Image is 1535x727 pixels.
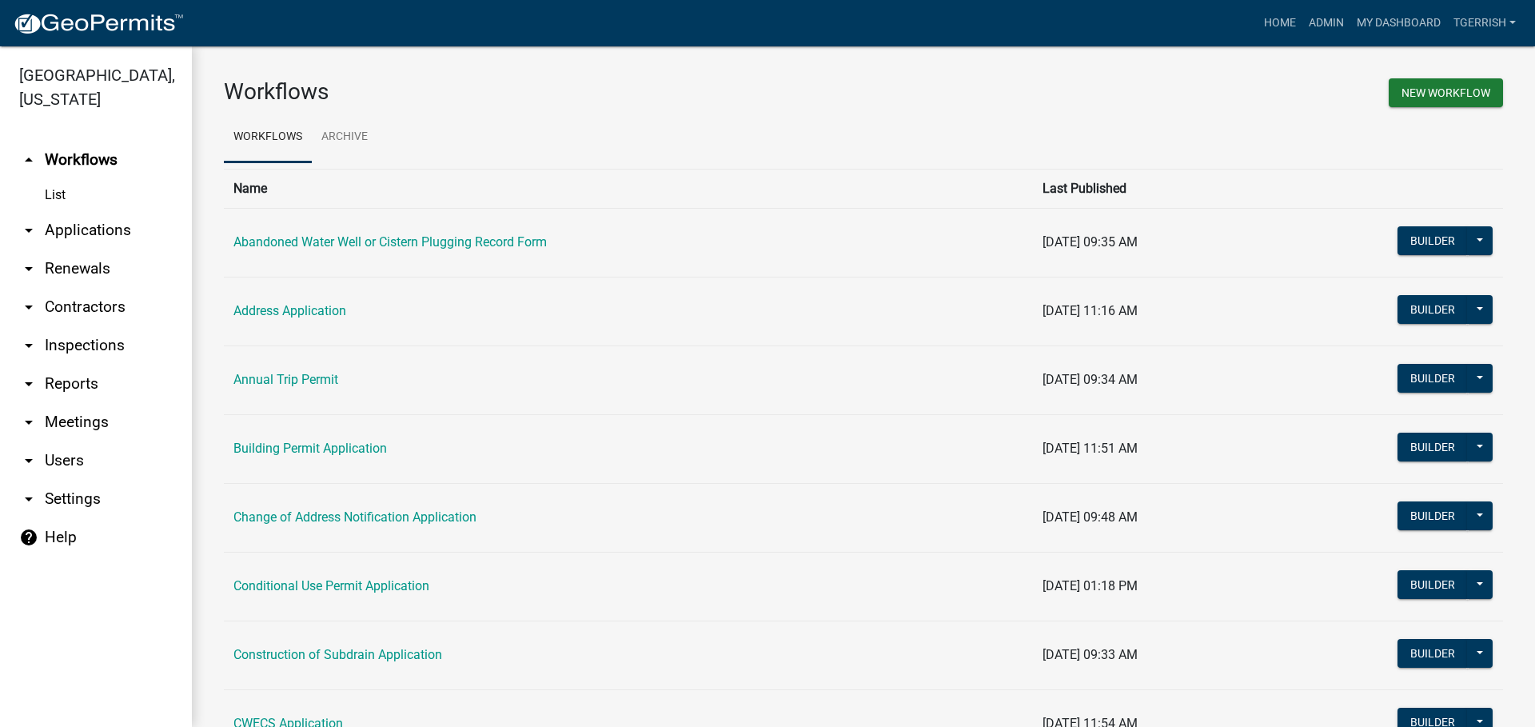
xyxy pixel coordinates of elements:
[19,451,38,470] i: arrow_drop_down
[19,150,38,170] i: arrow_drop_up
[233,303,346,318] a: Address Application
[1033,169,1266,208] th: Last Published
[1397,433,1468,461] button: Builder
[19,221,38,240] i: arrow_drop_down
[1397,639,1468,668] button: Builder
[19,528,38,547] i: help
[19,298,38,317] i: arrow_drop_down
[19,336,38,355] i: arrow_drop_down
[1302,8,1350,38] a: Admin
[312,112,377,163] a: Archive
[1043,509,1138,525] span: [DATE] 09:48 AM
[19,489,38,509] i: arrow_drop_down
[224,169,1033,208] th: Name
[1043,234,1138,250] span: [DATE] 09:35 AM
[1397,295,1468,324] button: Builder
[19,374,38,393] i: arrow_drop_down
[1258,8,1302,38] a: Home
[1447,8,1522,38] a: TGERRISH
[224,78,851,106] h3: Workflows
[1043,647,1138,662] span: [DATE] 09:33 AM
[1397,364,1468,393] button: Builder
[233,578,429,593] a: Conditional Use Permit Application
[1397,570,1468,599] button: Builder
[1043,303,1138,318] span: [DATE] 11:16 AM
[1389,78,1503,107] button: New Workflow
[19,413,38,432] i: arrow_drop_down
[233,441,387,456] a: Building Permit Application
[1397,501,1468,530] button: Builder
[1043,441,1138,456] span: [DATE] 11:51 AM
[233,509,476,525] a: Change of Address Notification Application
[233,647,442,662] a: Construction of Subdrain Application
[233,234,547,250] a: Abandoned Water Well or Cistern Plugging Record Form
[224,112,312,163] a: Workflows
[1043,372,1138,387] span: [DATE] 09:34 AM
[233,372,338,387] a: Annual Trip Permit
[1043,578,1138,593] span: [DATE] 01:18 PM
[1397,226,1468,255] button: Builder
[1350,8,1447,38] a: My Dashboard
[19,259,38,278] i: arrow_drop_down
